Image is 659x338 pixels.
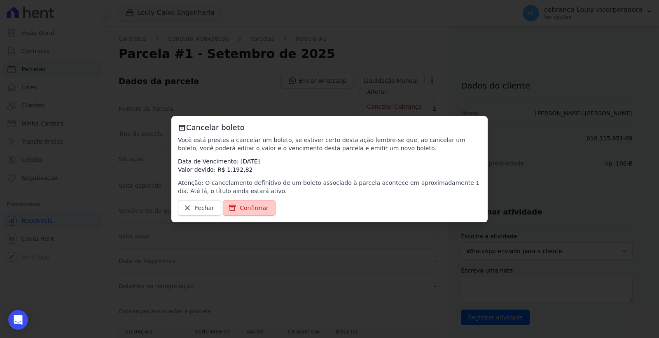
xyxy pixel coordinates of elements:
p: Atenção: O cancelamento definitivo de um boleto associado à parcela acontece em aproximadamente 1... [178,179,481,195]
div: Open Intercom Messenger [8,310,28,330]
a: Confirmar [223,200,276,216]
span: Confirmar [240,204,269,212]
h3: Cancelar boleto [178,123,481,133]
p: Data de Vencimento: [DATE] Valor devido: R$ 1.192,82 [178,157,481,174]
p: Você está prestes a cancelar um boleto, se estiver certo desta ação lembre-se que, ao cancelar um... [178,136,481,152]
span: Fechar [195,204,214,212]
a: Fechar [178,200,221,216]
